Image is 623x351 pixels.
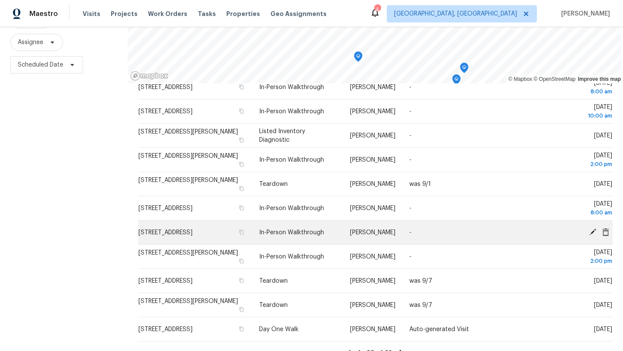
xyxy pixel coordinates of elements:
span: Visits [83,10,100,18]
span: - [409,230,411,236]
span: Edit [586,228,599,236]
span: Projects [111,10,138,18]
span: Listed Inventory Diagnostic [259,128,305,143]
span: - [409,84,411,90]
button: Copy Address [238,83,245,91]
button: Copy Address [238,228,245,236]
span: [DATE] [594,278,612,284]
a: OpenStreetMap [533,76,575,82]
span: - [409,108,411,115]
span: was 9/7 [409,302,432,308]
span: [PERSON_NAME] [350,230,395,236]
span: - [409,133,411,139]
button: Copy Address [238,277,245,284]
span: Work Orders [148,10,187,18]
div: 8:00 am [552,87,612,96]
span: In-Person Walkthrough [259,157,324,163]
div: 4 [374,5,380,14]
span: - [409,254,411,260]
button: Copy Address [238,136,245,144]
button: Copy Address [238,325,245,333]
button: Copy Address [238,306,245,313]
span: [GEOGRAPHIC_DATA], [GEOGRAPHIC_DATA] [394,10,517,18]
span: In-Person Walkthrough [259,84,324,90]
span: In-Person Walkthrough [259,230,324,236]
span: [PERSON_NAME] [350,254,395,260]
span: - [409,157,411,163]
button: Copy Address [238,160,245,168]
span: Tasks [198,11,216,17]
span: [DATE] [552,201,612,217]
span: In-Person Walkthrough [259,254,324,260]
span: In-Person Walkthrough [259,205,324,211]
span: [PERSON_NAME] [350,84,395,90]
span: Teardown [259,181,288,187]
span: [STREET_ADDRESS] [138,205,193,211]
span: [STREET_ADDRESS][PERSON_NAME] [138,177,238,183]
span: [STREET_ADDRESS][PERSON_NAME] [138,250,238,256]
span: [STREET_ADDRESS] [138,230,193,236]
span: [STREET_ADDRESS][PERSON_NAME] [138,153,238,159]
span: Properties [226,10,260,18]
div: 2:00 pm [552,160,612,169]
span: [PERSON_NAME] [558,10,610,18]
span: Geo Assignments [270,10,327,18]
span: [STREET_ADDRESS] [138,84,193,90]
span: [PERSON_NAME] [350,133,395,139]
button: Copy Address [238,257,245,265]
span: [PERSON_NAME] [350,326,395,332]
span: In-Person Walkthrough [259,108,324,115]
div: Map marker [452,74,461,88]
span: [STREET_ADDRESS] [138,326,193,332]
span: was 9/1 [409,181,431,187]
span: [DATE] [594,302,612,308]
span: [DATE] [552,80,612,96]
span: Teardown [259,302,288,308]
span: [DATE] [552,153,612,169]
span: Teardown [259,278,288,284]
div: 2:00 pm [552,257,612,265]
span: [STREET_ADDRESS] [138,108,193,115]
div: 10:00 am [552,112,612,120]
span: Cancel [599,228,612,236]
span: Assignee [18,38,43,47]
span: Day One Walk [259,326,299,332]
span: [PERSON_NAME] [350,181,395,187]
div: Map marker [354,51,363,65]
span: [PERSON_NAME] [350,302,395,308]
span: [DATE] [552,104,612,120]
span: was 9/7 [409,278,432,284]
button: Copy Address [238,204,245,212]
div: Map marker [460,63,469,76]
span: Scheduled Date [18,61,63,69]
span: [PERSON_NAME] [350,108,395,115]
div: 8:00 am [552,208,612,217]
span: [STREET_ADDRESS][PERSON_NAME] [138,129,238,135]
span: Maestro [29,10,58,18]
a: Mapbox [508,76,532,82]
span: - [409,205,411,211]
a: Mapbox homepage [130,71,168,81]
span: [STREET_ADDRESS] [138,278,193,284]
span: [DATE] [594,181,612,187]
span: [PERSON_NAME] [350,278,395,284]
a: Improve this map [578,76,621,82]
span: [DATE] [552,249,612,265]
span: Auto-generated Visit [409,326,469,332]
span: [STREET_ADDRESS][PERSON_NAME] [138,298,238,304]
span: [DATE] [594,133,612,139]
span: [DATE] [594,326,612,332]
button: Copy Address [238,185,245,192]
span: [PERSON_NAME] [350,205,395,211]
span: [PERSON_NAME] [350,157,395,163]
button: Copy Address [238,107,245,115]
